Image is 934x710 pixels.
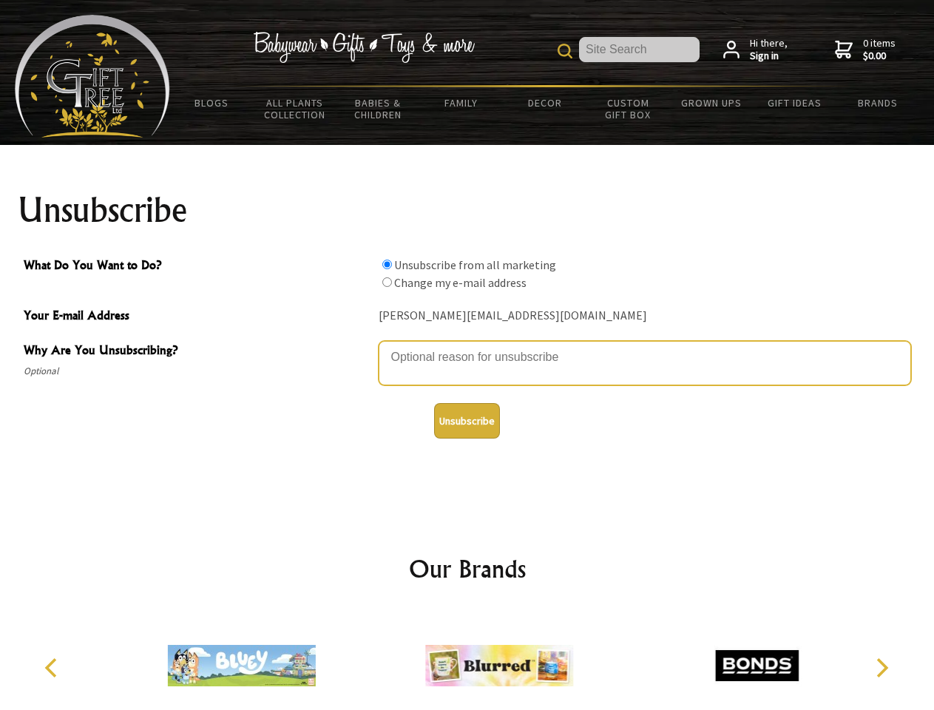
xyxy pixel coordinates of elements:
input: Site Search [579,37,700,62]
a: 0 items$0.00 [835,37,896,63]
span: 0 items [863,36,896,63]
div: [PERSON_NAME][EMAIL_ADDRESS][DOMAIN_NAME] [379,305,911,328]
a: BLOGS [170,87,254,118]
textarea: Why Are You Unsubscribing? [379,341,911,385]
label: Unsubscribe from all marketing [394,257,556,272]
h2: Our Brands [30,551,905,586]
a: All Plants Collection [254,87,337,130]
span: What Do You Want to Do? [24,256,371,277]
a: Decor [503,87,586,118]
a: Grown Ups [669,87,753,118]
a: Brands [836,87,920,118]
span: Your E-mail Address [24,306,371,328]
a: Hi there,Sign in [723,37,788,63]
a: Family [420,87,504,118]
h1: Unsubscribe [18,192,917,228]
button: Previous [37,652,70,684]
a: Gift Ideas [753,87,836,118]
input: What Do You Want to Do? [382,260,392,269]
img: Babyware - Gifts - Toys and more... [15,15,170,138]
label: Change my e-mail address [394,275,527,290]
a: Babies & Children [336,87,420,130]
img: Babywear - Gifts - Toys & more [253,32,475,63]
input: What Do You Want to Do? [382,277,392,287]
span: Why Are You Unsubscribing? [24,341,371,362]
span: Hi there, [750,37,788,63]
strong: $0.00 [863,50,896,63]
button: Next [865,652,898,684]
button: Unsubscribe [434,403,500,439]
a: Custom Gift Box [586,87,670,130]
img: product search [558,44,572,58]
span: Optional [24,362,371,380]
strong: Sign in [750,50,788,63]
